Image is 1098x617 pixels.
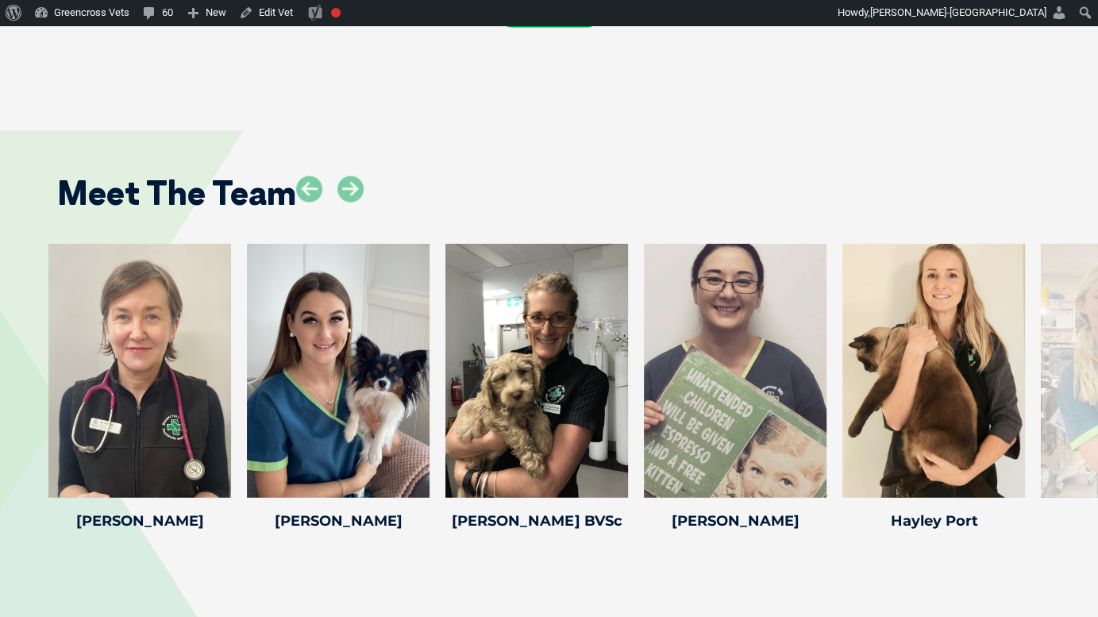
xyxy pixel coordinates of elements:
[870,6,1046,18] span: [PERSON_NAME]-[GEOGRAPHIC_DATA]
[331,8,341,17] div: Needs improvement
[644,514,826,528] h4: [PERSON_NAME]
[1067,72,1083,88] button: Search
[48,514,231,528] h4: [PERSON_NAME]
[445,514,628,528] h4: [PERSON_NAME] BVSc
[842,514,1025,528] h4: Hayley Port
[247,514,430,528] h4: [PERSON_NAME]
[57,176,296,210] h2: Meet The Team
